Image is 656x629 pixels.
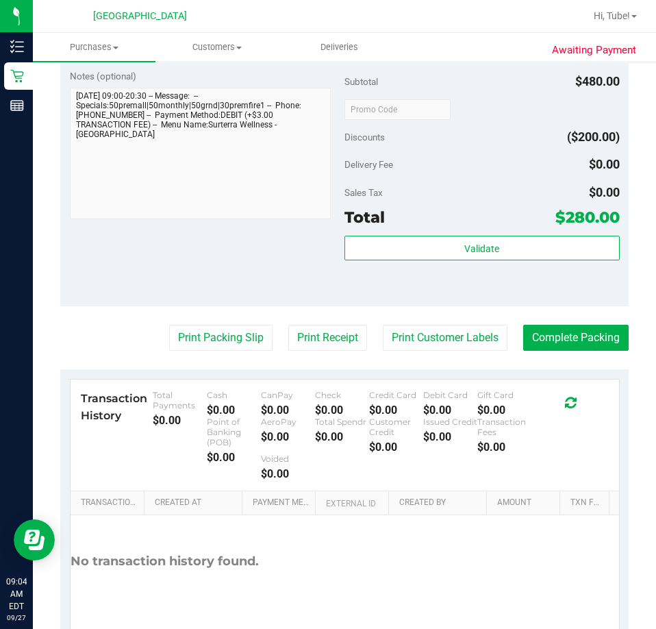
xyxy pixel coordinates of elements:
div: $0.00 [369,404,423,417]
inline-svg: Inventory [10,40,24,53]
a: Created By [399,497,481,508]
div: $0.00 [315,404,369,417]
a: Purchases [33,33,155,62]
div: Issued Credit [423,417,477,427]
button: Validate [344,236,620,260]
div: $0.00 [261,430,315,443]
div: Gift Card [477,390,531,400]
a: Transaction ID [81,497,139,508]
input: Promo Code [344,99,451,120]
button: Print Customer Labels [383,325,507,351]
p: 09/27 [6,613,27,623]
span: $0.00 [589,185,620,199]
div: No transaction history found. [71,515,259,608]
span: $280.00 [555,208,620,227]
div: $0.00 [369,441,423,454]
div: $0.00 [423,430,477,443]
span: ($200.00) [567,129,620,144]
div: Check [315,390,369,400]
span: Sales Tax [344,187,383,198]
a: Created At [155,497,236,508]
span: Awaiting Payment [552,42,636,58]
div: $0.00 [261,467,315,480]
div: Transaction Fees [477,417,531,437]
th: External ID [315,491,388,516]
div: Cash [207,390,261,400]
inline-svg: Reports [10,99,24,112]
div: Total Spendr [315,417,369,427]
div: $0.00 [477,441,531,454]
a: Amount [497,497,555,508]
a: Deliveries [278,33,401,62]
span: $0.00 [589,157,620,171]
div: Customer Credit [369,417,423,437]
span: Subtotal [344,76,378,87]
div: $0.00 [153,414,207,427]
span: Delivery Fee [344,159,393,170]
div: Voided [261,454,315,464]
span: Hi, Tube! [594,10,630,21]
a: Txn Fee [570,497,603,508]
span: Purchases [33,41,155,53]
inline-svg: Retail [10,69,24,83]
button: Print Receipt [288,325,367,351]
span: [GEOGRAPHIC_DATA] [93,10,187,22]
div: $0.00 [207,404,261,417]
div: AeroPay [261,417,315,427]
button: Print Packing Slip [169,325,273,351]
span: $480.00 [575,74,620,88]
span: Total [344,208,385,227]
span: Deliveries [302,41,377,53]
div: Total Payments [153,390,207,410]
div: $0.00 [477,404,531,417]
div: $0.00 [423,404,477,417]
div: Debit Card [423,390,477,400]
div: Credit Card [369,390,423,400]
iframe: Resource center [14,519,55,560]
a: Payment Method [253,497,310,508]
div: $0.00 [315,430,369,443]
div: Point of Banking (POB) [207,417,261,447]
div: CanPay [261,390,315,400]
span: Notes (optional) [70,71,136,82]
p: 09:04 AM EDT [6,576,27,613]
div: $0.00 [207,451,261,464]
span: Validate [464,243,499,254]
span: Customers [156,41,277,53]
span: Discounts [344,125,385,149]
button: Complete Packing [523,325,629,351]
div: $0.00 [261,404,315,417]
a: Customers [155,33,278,62]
